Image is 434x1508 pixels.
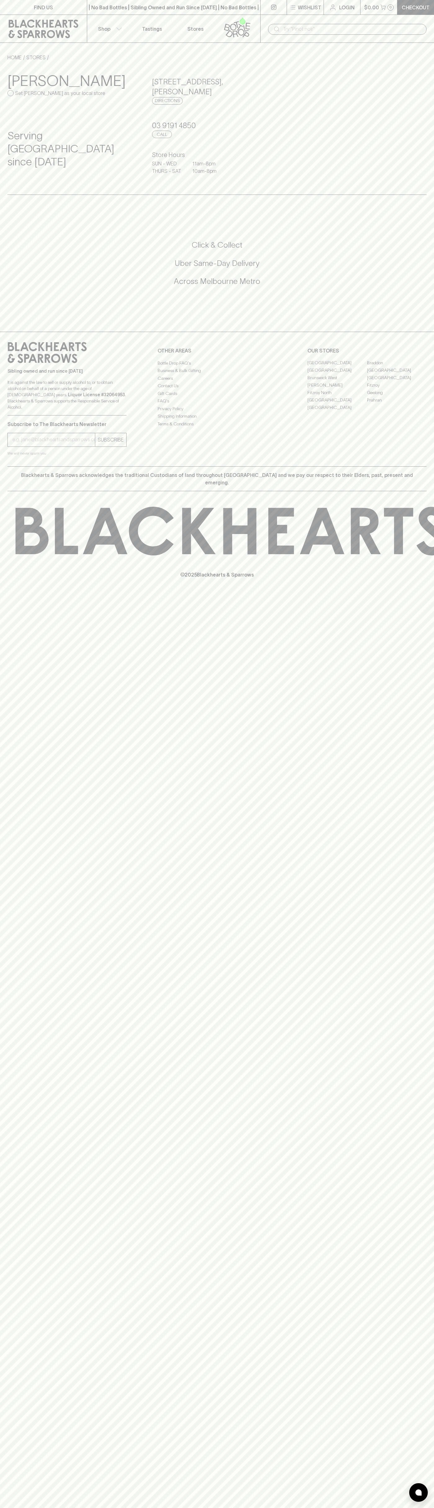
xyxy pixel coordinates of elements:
p: Shop [98,25,110,33]
p: 10am - 8pm [192,167,223,175]
h5: 03 9191 4850 [152,121,282,131]
a: Directions [152,97,183,105]
p: SUN - WED [152,160,183,167]
p: OTHER AREAS [158,347,277,354]
p: Subscribe to The Blackhearts Newsletter [7,420,127,428]
a: Call [152,131,172,138]
a: HOME [7,55,22,60]
a: Terms & Conditions [158,420,277,428]
a: [GEOGRAPHIC_DATA] [307,367,367,374]
a: Shipping Information [158,413,277,420]
h5: Uber Same-Day Delivery [7,258,427,268]
p: We will never spam you [7,450,127,456]
a: Tastings [130,15,174,43]
h4: Serving [GEOGRAPHIC_DATA] since [DATE] [7,129,137,168]
a: Business & Bulk Gifting [158,367,277,375]
p: FIND US [34,4,53,11]
a: Gift Cards [158,390,277,397]
p: Sibling owned and run since [DATE] [7,368,127,374]
a: [GEOGRAPHIC_DATA] [307,359,367,367]
h5: [STREET_ADDRESS] , [PERSON_NAME] [152,77,282,97]
a: [GEOGRAPHIC_DATA] [307,404,367,411]
a: [GEOGRAPHIC_DATA] [367,374,427,382]
a: Bottle Drop FAQ's [158,359,277,367]
button: SUBSCRIBE [95,433,126,447]
h6: Store Hours [152,150,282,160]
p: Checkout [402,4,430,11]
img: bubble-icon [415,1489,422,1496]
a: Fitzroy North [307,389,367,397]
a: [GEOGRAPHIC_DATA] [307,397,367,404]
h5: Across Melbourne Metro [7,276,427,286]
a: FAQ's [158,397,277,405]
a: Prahran [367,397,427,404]
a: Braddon [367,359,427,367]
a: Brunswick West [307,374,367,382]
p: $0.00 [364,4,379,11]
a: Fitzroy [367,382,427,389]
p: It is against the law to sell or supply alcohol to, or to obtain alcohol on behalf of a person un... [7,379,127,410]
h5: Click & Collect [7,240,427,250]
p: Stores [187,25,204,33]
p: Set [PERSON_NAME] as your local store [15,89,105,97]
a: Careers [158,375,277,382]
p: Wishlist [298,4,321,11]
p: 11am - 8pm [192,160,223,167]
strong: Liquor License #32064953 [68,392,125,397]
div: Call to action block [7,215,427,319]
a: [PERSON_NAME] [307,382,367,389]
a: [GEOGRAPHIC_DATA] [367,367,427,374]
a: Privacy Policy [158,405,277,412]
p: Login [339,4,355,11]
a: Geelong [367,389,427,397]
a: Stores [174,15,217,43]
p: 0 [389,6,392,9]
input: Try "Pinot noir" [283,24,422,34]
p: SUBSCRIBE [98,436,124,443]
h3: [PERSON_NAME] [7,72,137,89]
a: Contact Us [158,382,277,390]
button: Shop [87,15,131,43]
p: THURS - SAT [152,167,183,175]
p: OUR STORES [307,347,427,354]
input: e.g. jane@blackheartsandsparrows.com.au [12,435,95,445]
p: Blackhearts & Sparrows acknowledges the traditional Custodians of land throughout [GEOGRAPHIC_DAT... [12,471,422,486]
p: Tastings [142,25,162,33]
a: STORES [26,55,46,60]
